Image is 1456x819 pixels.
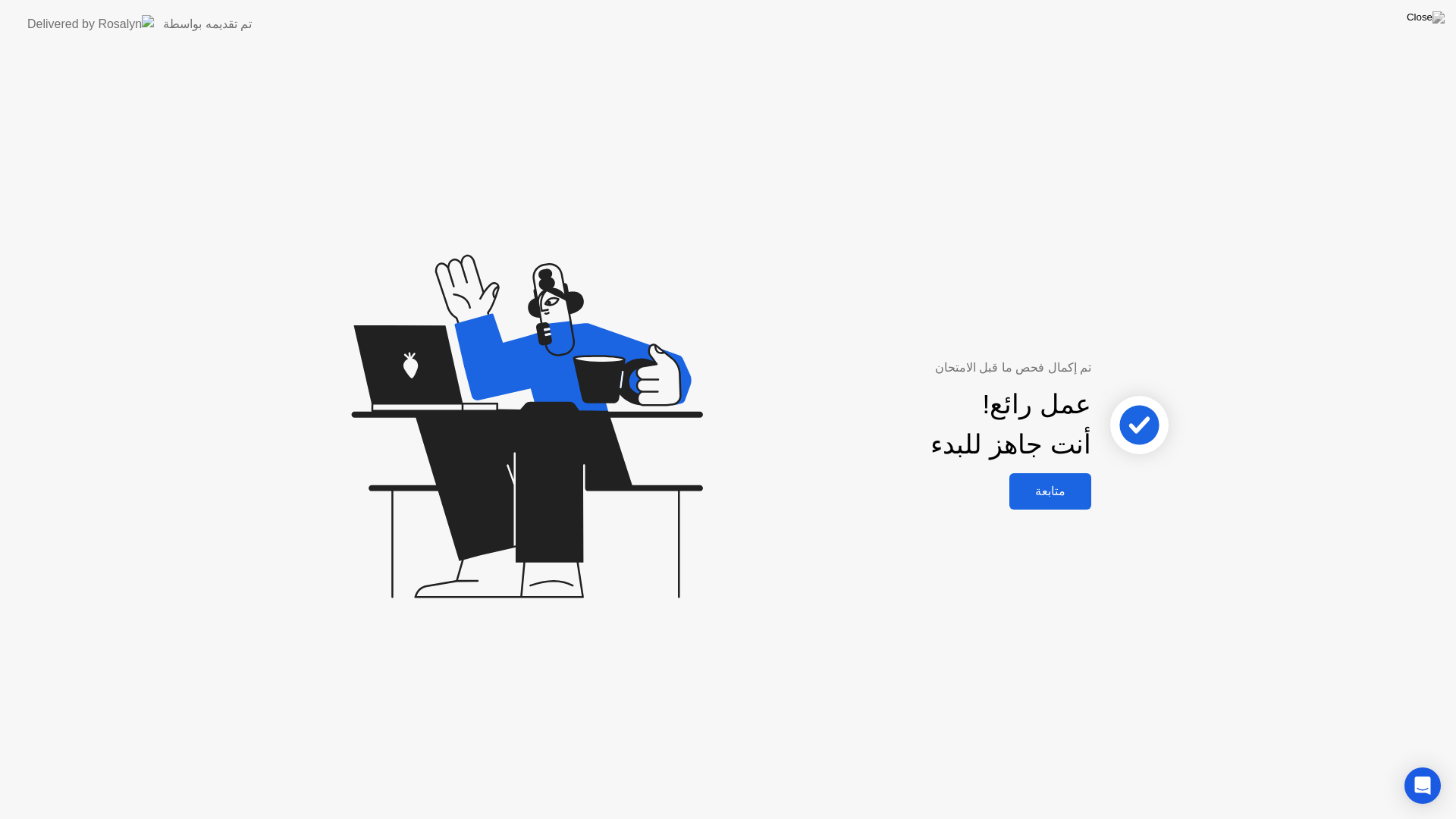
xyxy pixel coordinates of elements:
[27,15,154,33] img: Delivered by Rosalyn
[778,359,1091,377] div: تم إكمال فحص ما قبل الامتحان
[163,15,252,33] div: تم تقديمه بواسطة
[1407,11,1445,24] img: Close
[930,384,1091,465] div: عمل رائع! أنت جاهز للبدء
[1009,473,1091,510] button: متابعة
[1404,767,1441,804] div: Open Intercom Messenger
[1014,484,1087,498] div: متابعة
